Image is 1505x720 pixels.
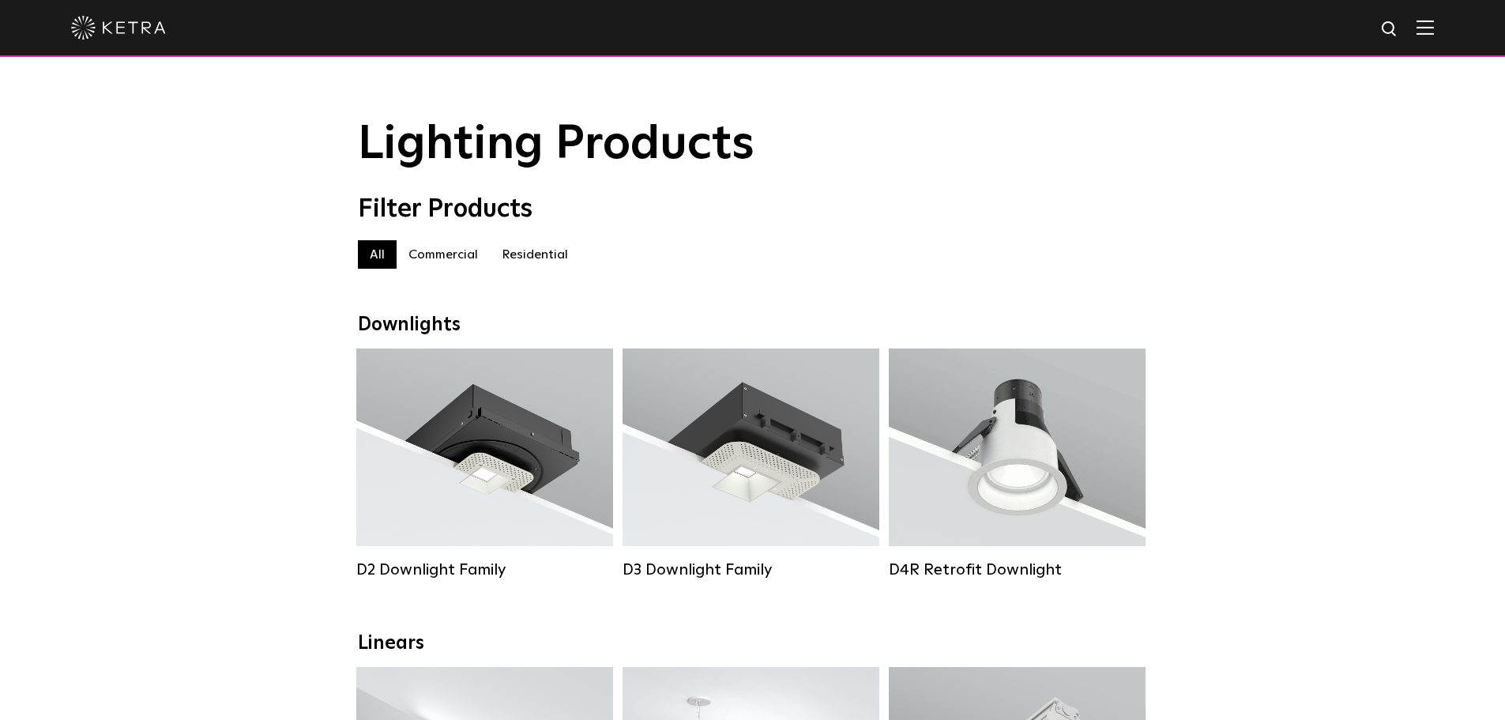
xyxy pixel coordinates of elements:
a: D4R Retrofit Downlight Lumen Output:800Colors:White / BlackBeam Angles:15° / 25° / 40° / 60°Watta... [889,349,1146,579]
img: search icon [1380,20,1400,40]
div: D3 Downlight Family [623,560,879,579]
img: Hamburger%20Nav.svg [1417,20,1434,35]
div: D4R Retrofit Downlight [889,560,1146,579]
label: Residential [490,240,580,269]
div: Downlights [358,314,1148,337]
div: Linears [358,632,1148,655]
img: ketra-logo-2019-white [71,16,166,40]
label: All [358,240,397,269]
div: Filter Products [358,194,1148,224]
span: Lighting Products [358,121,754,168]
a: D2 Downlight Family Lumen Output:1200Colors:White / Black / Gloss Black / Silver / Bronze / Silve... [356,349,613,579]
label: Commercial [397,240,490,269]
a: D3 Downlight Family Lumen Output:700 / 900 / 1100Colors:White / Black / Silver / Bronze / Paintab... [623,349,879,579]
div: D2 Downlight Family [356,560,613,579]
